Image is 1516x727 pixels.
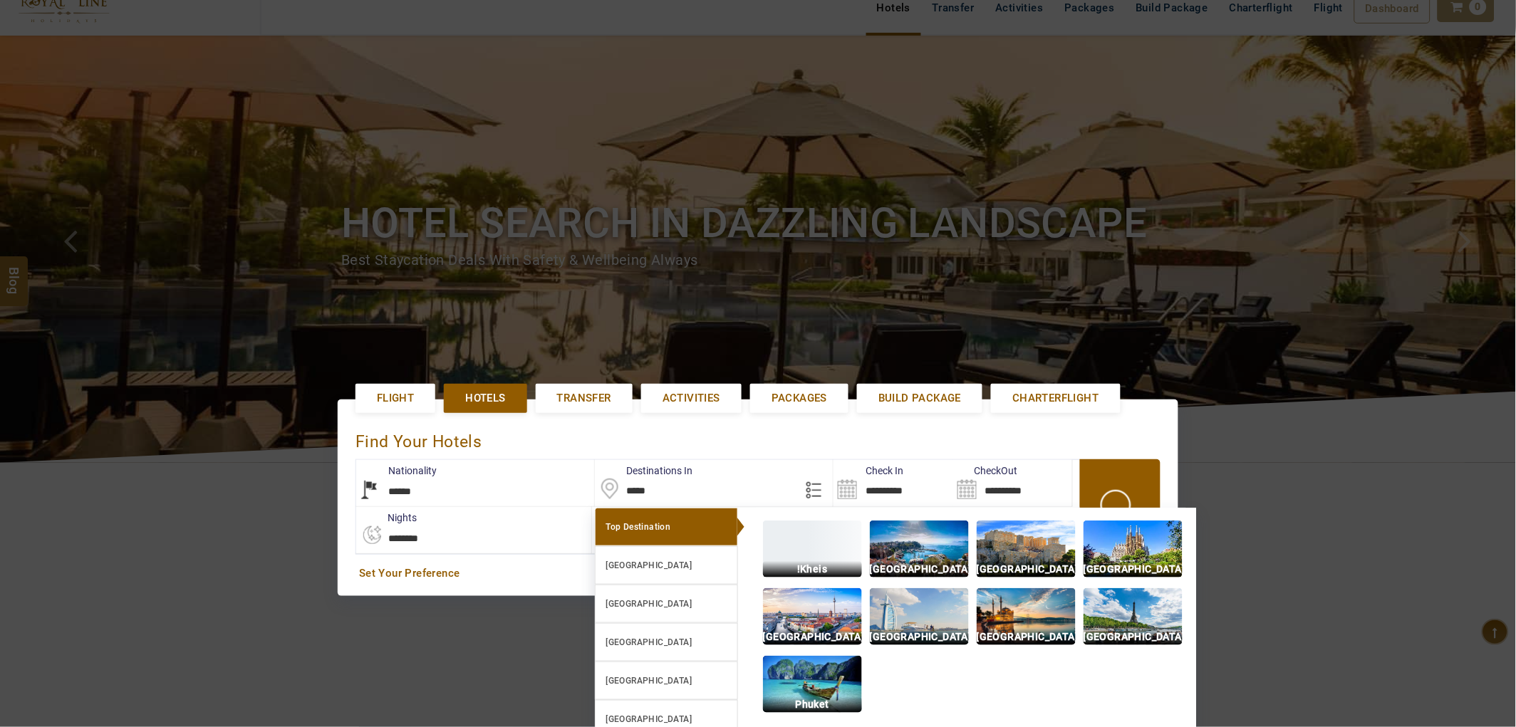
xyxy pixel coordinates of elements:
[595,546,738,585] a: [GEOGRAPHIC_DATA]
[536,384,633,413] a: Transfer
[878,391,961,406] span: Build Package
[557,391,611,406] span: Transfer
[592,511,655,525] label: Rooms
[641,384,742,413] a: Activities
[359,566,1157,581] a: Set Your Preference
[355,384,435,413] a: Flight
[595,661,738,700] a: [GEOGRAPHIC_DATA]
[465,391,505,406] span: Hotels
[1084,521,1183,577] img: img
[750,384,848,413] a: Packages
[663,391,720,406] span: Activities
[595,585,738,623] a: [GEOGRAPHIC_DATA]
[763,656,862,713] img: img
[977,629,1076,645] p: [GEOGRAPHIC_DATA]
[606,714,692,724] b: [GEOGRAPHIC_DATA]
[977,588,1076,645] img: img
[763,561,862,577] p: !Kheis
[953,460,1072,506] input: Search
[870,561,969,577] p: [GEOGRAPHIC_DATA]
[870,629,969,645] p: [GEOGRAPHIC_DATA]
[953,464,1018,478] label: CheckOut
[356,464,437,478] label: Nationality
[857,384,982,413] a: Build Package
[991,384,1120,413] a: Charterflight
[355,511,417,525] label: nights
[763,696,862,713] p: Phuket
[763,588,862,645] img: img
[977,521,1076,577] img: img
[834,460,952,506] input: Search
[870,588,969,645] img: img
[606,522,671,532] b: Top Destination
[606,599,692,609] b: [GEOGRAPHIC_DATA]
[595,464,693,478] label: Destinations In
[1012,391,1099,406] span: Charterflight
[1084,561,1183,577] p: [GEOGRAPHIC_DATA]
[444,384,526,413] a: Hotels
[595,623,738,661] a: [GEOGRAPHIC_DATA]
[606,637,692,647] b: [GEOGRAPHIC_DATA]
[763,629,862,645] p: [GEOGRAPHIC_DATA]
[606,560,692,570] b: [GEOGRAPHIC_DATA]
[1084,588,1183,645] img: img
[355,417,1161,459] div: Find Your Hotels
[763,521,862,577] img: img
[377,391,414,406] span: Flight
[977,561,1076,577] p: [GEOGRAPHIC_DATA]
[606,676,692,686] b: [GEOGRAPHIC_DATA]
[1084,629,1183,645] p: [GEOGRAPHIC_DATA]
[834,464,903,478] label: Check In
[870,521,969,577] img: img
[772,391,827,406] span: Packages
[595,508,738,546] a: Top Destination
